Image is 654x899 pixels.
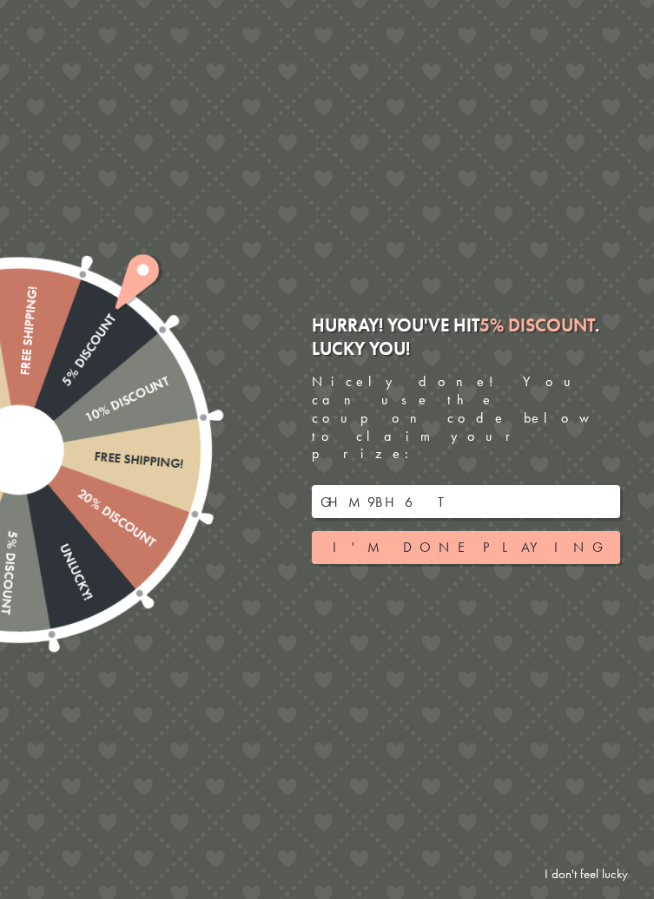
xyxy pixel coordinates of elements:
[12,310,119,454] div: 5% Discount
[312,531,620,564] button: I'm done playing
[18,442,184,471] div: Free shipping!
[16,373,171,456] div: 10% Discount
[536,858,637,890] a: I don't feel lucky
[312,313,620,361] div: Hurray! You've hit . Lucky you!
[12,446,96,601] div: Unlucky!
[479,313,595,337] em: 5% Discount
[11,285,41,450] div: Free shipping!
[312,485,620,518] input: Your email
[312,373,620,463] div: Nicely done! You can use the coupon code below to claim your prize:
[15,443,159,550] div: 20% Discount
